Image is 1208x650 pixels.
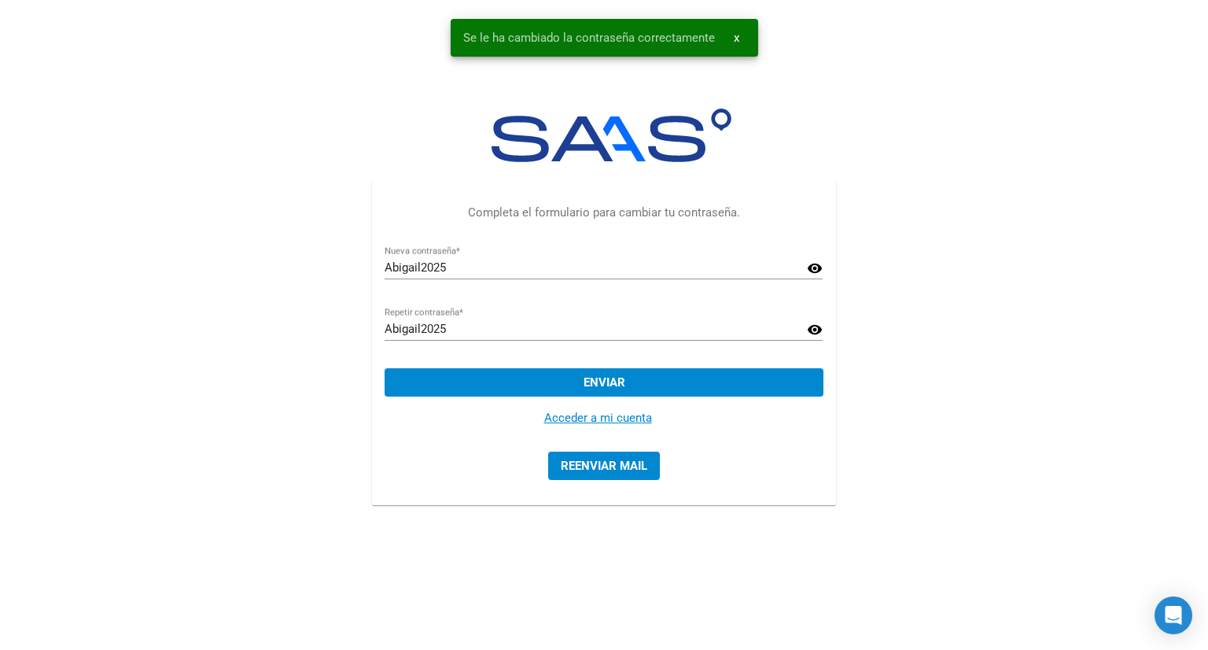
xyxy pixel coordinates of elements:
span: x [734,31,739,45]
span: Enviar [584,375,625,390]
button: Enviar [385,368,823,397]
button: x [721,24,752,52]
button: Reenviar mail [548,452,660,480]
p: Completa el formulario para cambiar tu contraseña. [385,204,823,222]
mat-icon: visibility [807,259,823,278]
span: Se le ha cambiado la contraseña correctamente [463,30,715,46]
div: Open Intercom Messenger [1155,596,1192,634]
mat-icon: visibility [807,320,823,339]
span: Reenviar mail [561,459,647,473]
a: Acceder a mi cuenta [544,411,652,425]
